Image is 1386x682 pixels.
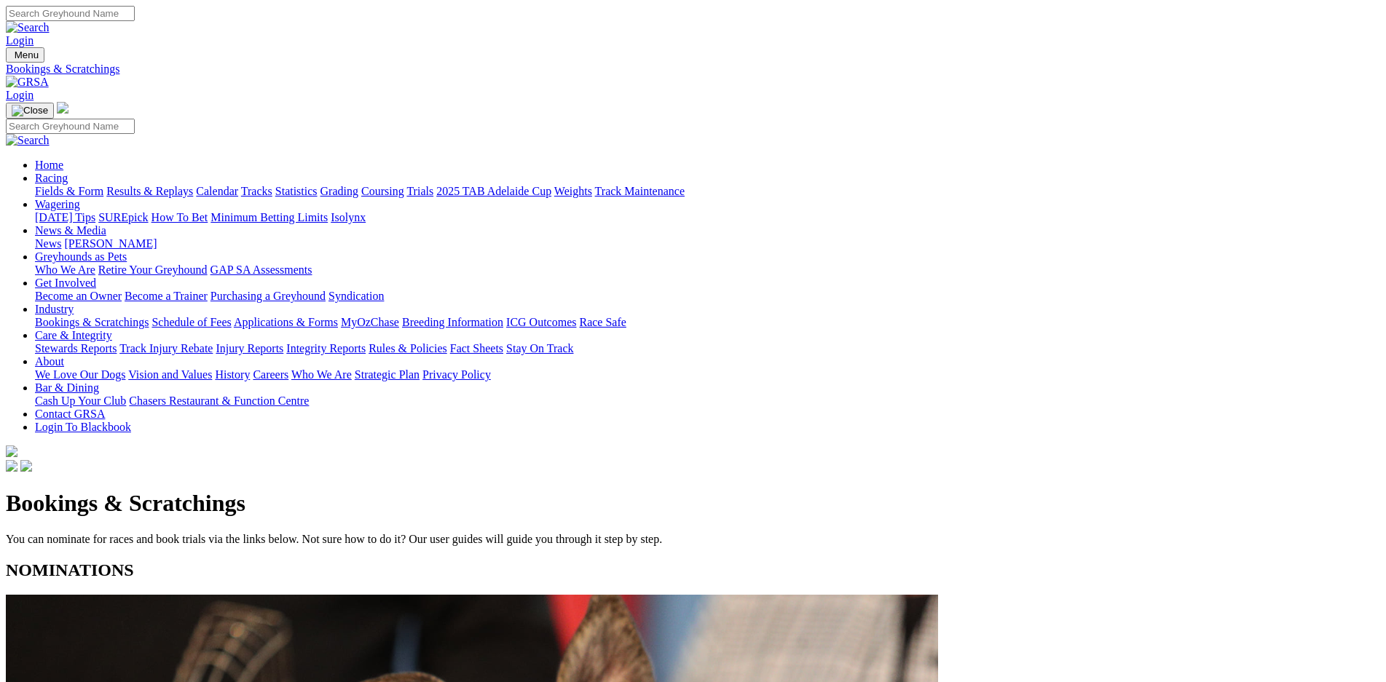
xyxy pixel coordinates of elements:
[216,342,283,354] a: Injury Reports
[369,342,447,354] a: Rules & Policies
[35,290,122,302] a: Become an Owner
[6,47,44,63] button: Toggle navigation
[554,185,592,197] a: Weights
[151,211,208,223] a: How To Bet
[151,316,231,328] a: Schedule of Fees
[35,172,68,184] a: Racing
[35,263,1380,277] div: Greyhounds as Pets
[6,34,34,47] a: Login
[6,21,50,34] img: Search
[35,224,106,237] a: News & Media
[125,290,208,302] a: Become a Trainer
[106,185,193,197] a: Results & Replays
[35,421,131,433] a: Login To Blackbook
[35,237,1380,250] div: News & Media
[35,316,1380,329] div: Industry
[6,490,1380,517] h1: Bookings & Scratchings
[35,277,96,289] a: Get Involved
[6,533,1380,546] p: You can nominate for races and book trials via the links below. Not sure how to do it? Our user g...
[35,329,112,341] a: Care & Integrity
[6,6,135,21] input: Search
[6,460,17,472] img: facebook.svg
[210,263,312,276] a: GAP SA Assessments
[35,342,1380,355] div: Care & Integrity
[253,368,288,381] a: Careers
[286,342,366,354] a: Integrity Reports
[57,102,68,114] img: logo-grsa-white.png
[506,316,576,328] a: ICG Outcomes
[98,211,148,223] a: SUREpick
[241,185,272,197] a: Tracks
[35,198,80,210] a: Wagering
[6,76,49,89] img: GRSA
[35,368,125,381] a: We Love Our Dogs
[355,368,420,381] a: Strategic Plan
[20,460,32,472] img: twitter.svg
[579,316,626,328] a: Race Safe
[6,63,1380,76] a: Bookings & Scratchings
[215,368,250,381] a: History
[128,368,212,381] a: Vision and Values
[361,185,404,197] a: Coursing
[35,342,117,354] a: Stewards Reports
[6,445,17,457] img: logo-grsa-white.png
[35,211,95,223] a: [DATE] Tips
[506,342,573,354] a: Stay On Track
[35,185,1380,198] div: Racing
[35,394,1380,408] div: Bar & Dining
[129,394,309,407] a: Chasers Restaurant & Function Centre
[6,560,1380,580] h2: NOMINATIONS
[6,89,34,101] a: Login
[35,381,99,394] a: Bar & Dining
[6,103,54,119] button: Toggle navigation
[341,316,399,328] a: MyOzChase
[196,185,238,197] a: Calendar
[35,316,149,328] a: Bookings & Scratchings
[331,211,366,223] a: Isolynx
[98,263,208,276] a: Retire Your Greyhound
[422,368,491,381] a: Privacy Policy
[450,342,503,354] a: Fact Sheets
[35,303,74,315] a: Industry
[6,134,50,147] img: Search
[15,49,39,60] span: Menu
[210,211,328,223] a: Minimum Betting Limits
[275,185,318,197] a: Statistics
[328,290,384,302] a: Syndication
[35,394,126,407] a: Cash Up Your Club
[35,368,1380,381] div: About
[291,368,352,381] a: Who We Are
[402,316,503,328] a: Breeding Information
[35,211,1380,224] div: Wagering
[35,263,95,276] a: Who We Are
[12,105,48,116] img: Close
[35,250,127,263] a: Greyhounds as Pets
[436,185,551,197] a: 2025 TAB Adelaide Cup
[35,185,103,197] a: Fields & Form
[64,237,157,250] a: [PERSON_NAME]
[6,119,135,134] input: Search
[35,408,105,420] a: Contact GRSA
[595,185,685,197] a: Track Maintenance
[320,185,358,197] a: Grading
[234,316,338,328] a: Applications & Forms
[406,185,433,197] a: Trials
[35,290,1380,303] div: Get Involved
[35,159,63,171] a: Home
[210,290,326,302] a: Purchasing a Greyhound
[119,342,213,354] a: Track Injury Rebate
[35,237,61,250] a: News
[35,355,64,368] a: About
